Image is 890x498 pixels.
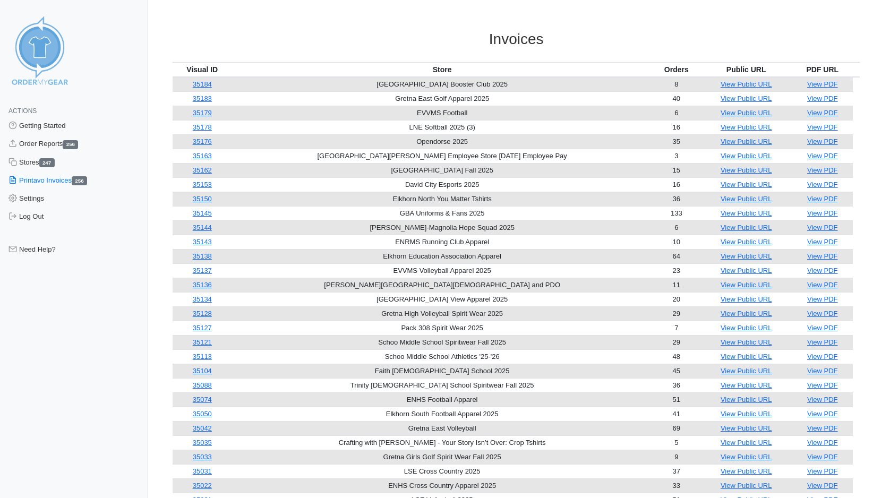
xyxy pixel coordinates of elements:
[232,62,653,77] th: Store
[721,152,772,160] a: View Public URL
[721,209,772,217] a: View Public URL
[232,249,653,263] td: Elkhorn Education Association Apparel
[193,396,212,403] a: 35074
[653,220,700,235] td: 6
[721,166,772,174] a: View Public URL
[700,62,792,77] th: Public URL
[232,278,653,292] td: [PERSON_NAME][GEOGRAPHIC_DATA][DEMOGRAPHIC_DATA] and PDO
[193,281,212,289] a: 35136
[653,235,700,249] td: 10
[193,123,212,131] a: 35178
[807,410,838,418] a: View PDF
[807,424,838,432] a: View PDF
[653,120,700,134] td: 16
[807,181,838,188] a: View PDF
[653,450,700,464] td: 9
[232,134,653,149] td: Opendorse 2025
[193,209,212,217] a: 35145
[653,335,700,349] td: 29
[232,478,653,493] td: ENHS Cross Country Apparel 2025
[232,192,653,206] td: Elkhorn North You Matter Tshirts
[193,310,212,317] a: 35128
[653,62,700,77] th: Orders
[721,195,772,203] a: View Public URL
[653,306,700,321] td: 29
[721,424,772,432] a: View Public URL
[807,195,838,203] a: View PDF
[653,278,700,292] td: 11
[193,482,212,490] a: 35022
[721,95,772,102] a: View Public URL
[807,123,838,131] a: View PDF
[232,407,653,421] td: Elkhorn South Football Apparel 2025
[807,281,838,289] a: View PDF
[232,421,653,435] td: Gretna East Volleyball
[173,30,860,48] h3: Invoices
[173,62,232,77] th: Visual ID
[232,177,653,192] td: David City Esports 2025
[807,267,838,274] a: View PDF
[232,450,653,464] td: Gretna Girls Golf Spirit Wear Fall 2025
[653,192,700,206] td: 36
[193,381,212,389] a: 35088
[807,95,838,102] a: View PDF
[721,224,772,231] a: View Public URL
[807,453,838,461] a: View PDF
[721,295,772,303] a: View Public URL
[721,439,772,447] a: View Public URL
[193,195,212,203] a: 35150
[232,77,653,92] td: [GEOGRAPHIC_DATA] Booster Club 2025
[721,467,772,475] a: View Public URL
[653,364,700,378] td: 45
[721,123,772,131] a: View Public URL
[807,381,838,389] a: View PDF
[721,80,772,88] a: View Public URL
[232,91,653,106] td: Gretna East Golf Apparel 2025
[721,381,772,389] a: View Public URL
[232,149,653,163] td: [GEOGRAPHIC_DATA][PERSON_NAME] Employee Store [DATE] Employee Pay
[193,95,212,102] a: 35183
[193,109,212,117] a: 35179
[232,335,653,349] td: Schoo Middle School Spiritwear Fall 2025
[807,353,838,360] a: View PDF
[807,482,838,490] a: View PDF
[653,249,700,263] td: 64
[8,107,37,115] span: Actions
[807,396,838,403] a: View PDF
[193,166,212,174] a: 35162
[63,140,78,149] span: 256
[721,109,772,117] a: View Public URL
[193,295,212,303] a: 35134
[721,324,772,332] a: View Public URL
[721,238,772,246] a: View Public URL
[721,338,772,346] a: View Public URL
[807,152,838,160] a: View PDF
[807,295,838,303] a: View PDF
[807,80,838,88] a: View PDF
[653,321,700,335] td: 7
[232,106,653,120] td: EVVMS Football
[807,367,838,375] a: View PDF
[721,482,772,490] a: View Public URL
[232,464,653,478] td: LSE Cross Country 2025
[721,138,772,145] a: View Public URL
[72,176,87,185] span: 256
[232,349,653,364] td: Schoo Middle School Athletics '25-'26
[232,306,653,321] td: Gretna High Volleyball Spirit Wear 2025
[193,467,212,475] a: 35031
[653,163,700,177] td: 15
[653,134,700,149] td: 35
[232,321,653,335] td: Pack 308 Spirit Wear 2025
[653,349,700,364] td: 48
[193,80,212,88] a: 35184
[193,181,212,188] a: 35153
[721,252,772,260] a: View Public URL
[232,163,653,177] td: [GEOGRAPHIC_DATA] Fall 2025
[807,467,838,475] a: View PDF
[807,338,838,346] a: View PDF
[232,292,653,306] td: [GEOGRAPHIC_DATA] View Apparel 2025
[193,138,212,145] a: 35176
[721,267,772,274] a: View Public URL
[721,367,772,375] a: View Public URL
[653,177,700,192] td: 16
